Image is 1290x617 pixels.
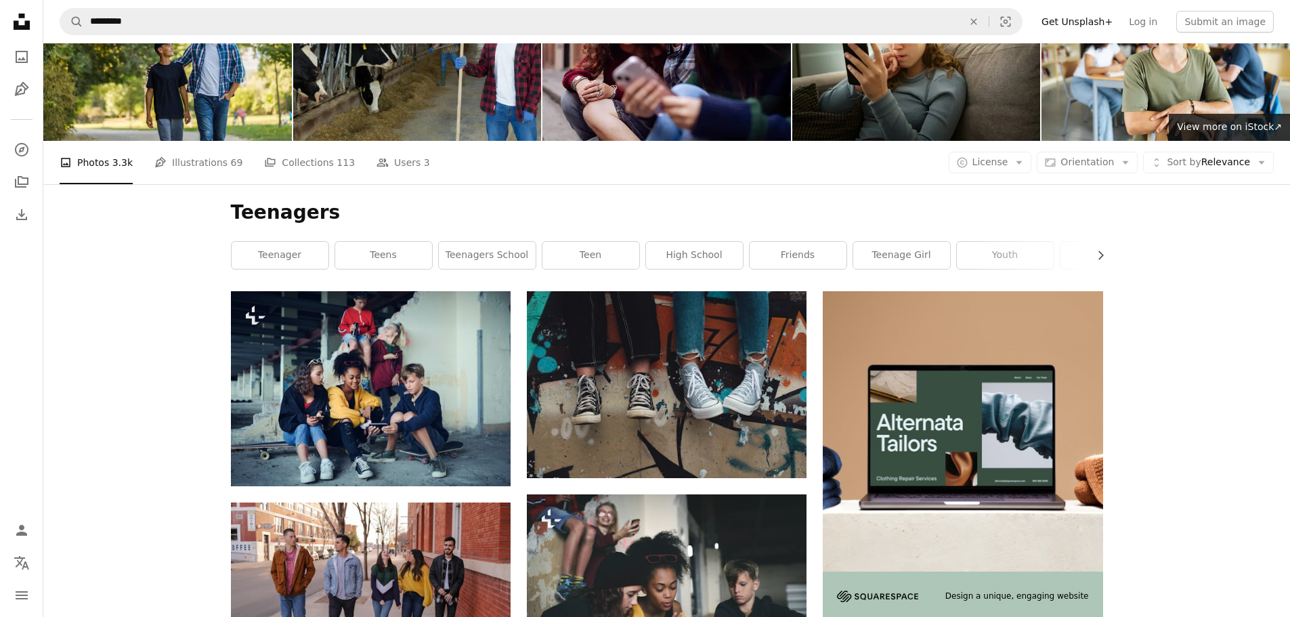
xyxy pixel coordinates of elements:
[8,582,35,609] button: Menu
[8,169,35,196] a: Collections
[8,136,35,163] a: Explore
[60,9,83,35] button: Search Unsplash
[337,155,355,170] span: 113
[1033,11,1121,33] a: Get Unsplash+
[264,141,355,184] a: Collections 113
[945,591,1089,602] span: Design a unique, engaging website
[989,9,1022,35] button: Visual search
[60,8,1023,35] form: Find visuals sitewide
[527,291,807,477] img: person in blue denim jeans wearing black and white converse all star high top sneakers
[8,201,35,228] a: Download History
[1169,114,1290,141] a: View more on iStock↗
[1088,242,1103,269] button: scroll list to the right
[232,242,328,269] a: teenager
[231,155,243,170] span: 69
[949,152,1032,173] button: License
[8,8,35,38] a: Home — Unsplash
[231,200,1103,225] h1: Teenagers
[1143,152,1274,173] button: Sort byRelevance
[8,517,35,544] a: Log in / Sign up
[1037,152,1138,173] button: Orientation
[8,76,35,103] a: Illustrations
[527,379,807,391] a: person in blue denim jeans wearing black and white converse all star high top sneakers
[959,9,989,35] button: Clear
[424,155,430,170] span: 3
[750,242,846,269] a: friends
[1060,242,1157,269] a: school
[1176,11,1274,33] button: Submit an image
[231,575,511,587] a: three men and laughing two women walking side by side
[1167,156,1250,169] span: Relevance
[1167,156,1201,167] span: Sort by
[8,43,35,70] a: Photos
[8,549,35,576] button: Language
[439,242,536,269] a: teenagers school
[377,141,430,184] a: Users 3
[527,581,807,593] a: Front view of group of teenagers gang sitting indoors in abandoned building, using smartphones.
[154,141,242,184] a: Illustrations 69
[1177,121,1282,132] span: View more on iStock ↗
[972,156,1008,167] span: License
[1121,11,1165,33] a: Log in
[837,591,918,602] img: file-1705255347840-230a6ab5bca9image
[1060,156,1114,167] span: Orientation
[646,242,743,269] a: high school
[957,242,1054,269] a: youth
[231,383,511,395] a: Front view of group of teenagers gang sitting indoors in abandoned building, using smartphones.
[231,291,511,486] img: Front view of group of teenagers gang sitting indoors in abandoned building, using smartphones.
[853,242,950,269] a: teenage girl
[542,242,639,269] a: teen
[335,242,432,269] a: teens
[823,291,1102,571] img: file-1707885205802-88dd96a21c72image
